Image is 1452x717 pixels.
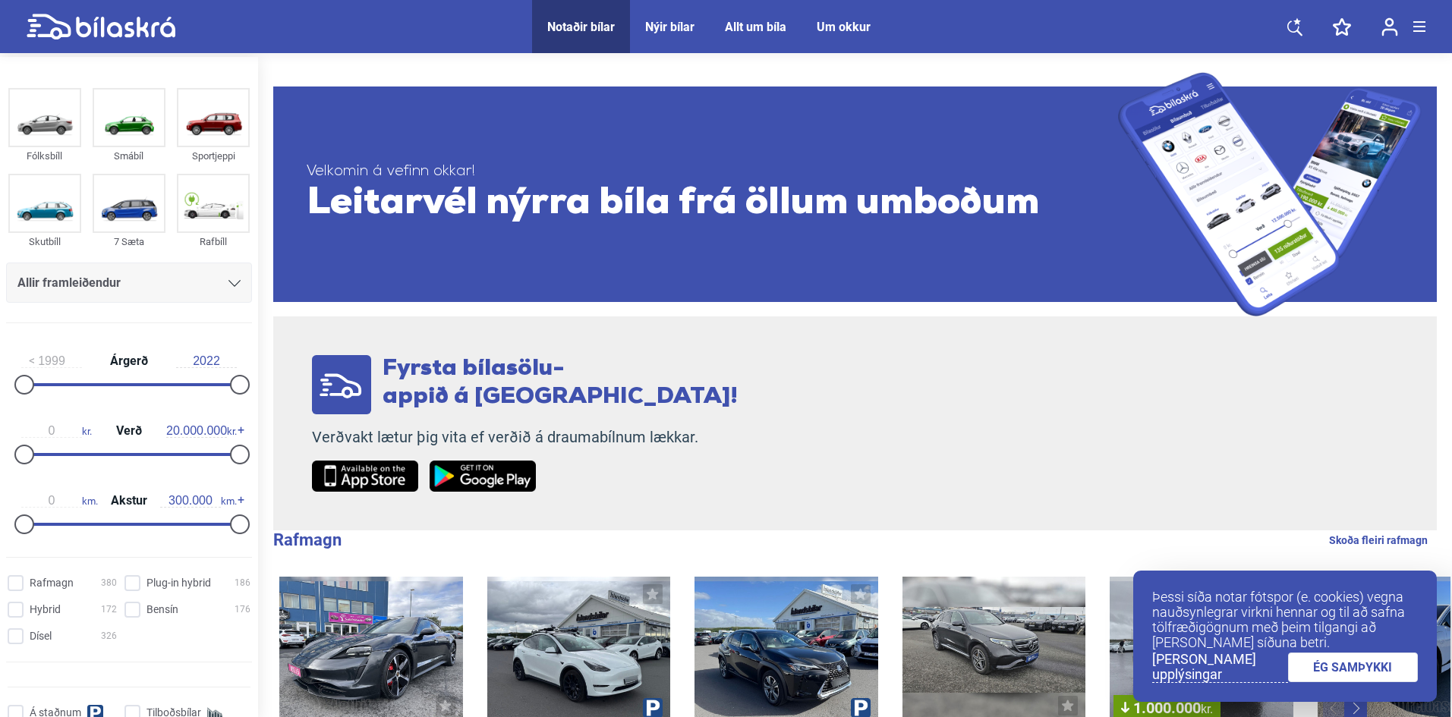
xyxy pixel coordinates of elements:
span: kr. [166,424,237,438]
a: [PERSON_NAME] upplýsingar [1152,652,1288,683]
span: km. [160,494,237,508]
span: Verð [112,425,146,437]
span: 380 [101,575,117,591]
p: Þessi síða notar fótspor (e. cookies) vegna nauðsynlegrar virkni hennar og til að safna tölfræðig... [1152,590,1418,650]
span: 186 [235,575,250,591]
span: Velkomin á vefinn okkar! [307,162,1118,181]
span: Hybrid [30,602,61,618]
a: Skoða fleiri rafmagn [1329,530,1428,550]
span: Leitarvél nýrra bíla frá öllum umboðum [307,181,1118,227]
a: Nýir bílar [645,20,695,34]
a: ÉG SAMÞYKKI [1288,653,1419,682]
span: kr. [1201,702,1213,716]
span: Allir framleiðendur [17,272,121,294]
span: Árgerð [106,355,152,367]
div: Smábíl [93,147,165,165]
span: 1.000.000 [1121,700,1213,715]
span: 172 [101,602,117,618]
b: Rafmagn [273,530,342,549]
span: Rafmagn [30,575,74,591]
div: 7 Sæta [93,233,165,250]
div: Rafbíll [177,233,250,250]
a: Velkomin á vefinn okkar!Leitarvél nýrra bíla frá öllum umboðum [273,72,1437,316]
span: Akstur [107,495,151,507]
img: user-login.svg [1381,17,1398,36]
span: Plug-in hybrid [146,575,211,591]
span: km. [21,494,98,508]
span: Dísel [30,628,52,644]
span: kr. [21,424,92,438]
span: 176 [235,602,250,618]
span: 326 [101,628,117,644]
div: Sportjeppi [177,147,250,165]
a: Allt um bíla [725,20,786,34]
span: Bensín [146,602,178,618]
div: Skutbíll [8,233,81,250]
a: Um okkur [817,20,871,34]
a: Notaðir bílar [547,20,615,34]
div: Fólksbíll [8,147,81,165]
p: Verðvakt lætur þig vita ef verðið á draumabílnum lækkar. [312,428,738,447]
span: Fyrsta bílasölu- appið á [GEOGRAPHIC_DATA]! [383,357,738,409]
